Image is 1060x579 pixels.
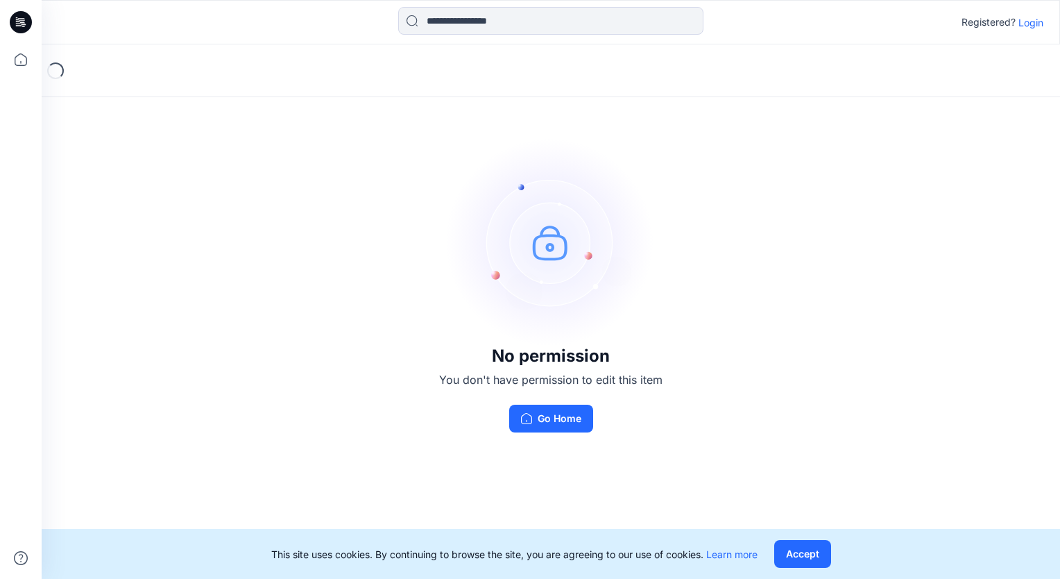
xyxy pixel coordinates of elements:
p: Registered? [961,14,1016,31]
p: This site uses cookies. By continuing to browse the site, you are agreeing to our use of cookies. [271,547,758,562]
button: Go Home [509,405,593,433]
h3: No permission [439,346,662,366]
p: You don't have permission to edit this item [439,371,662,388]
a: Learn more [706,548,758,560]
img: no-perm.svg [447,138,655,346]
p: Login [1018,15,1043,30]
button: Accept [774,540,831,568]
